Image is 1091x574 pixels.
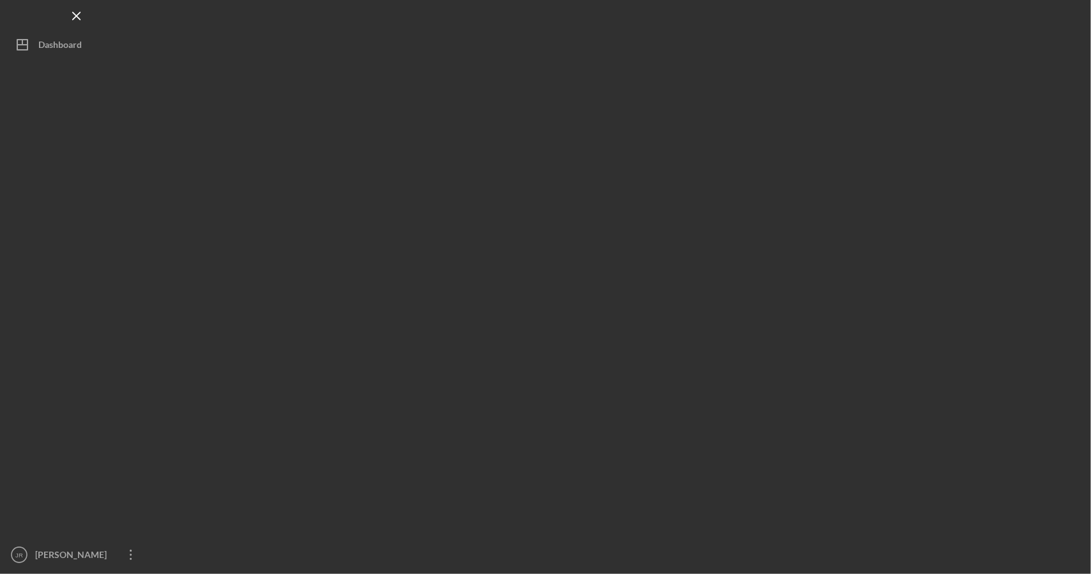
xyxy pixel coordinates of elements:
[38,32,82,61] div: Dashboard
[6,542,147,568] button: JR[PERSON_NAME] [PERSON_NAME]
[6,32,147,58] button: Dashboard
[15,552,23,559] text: JR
